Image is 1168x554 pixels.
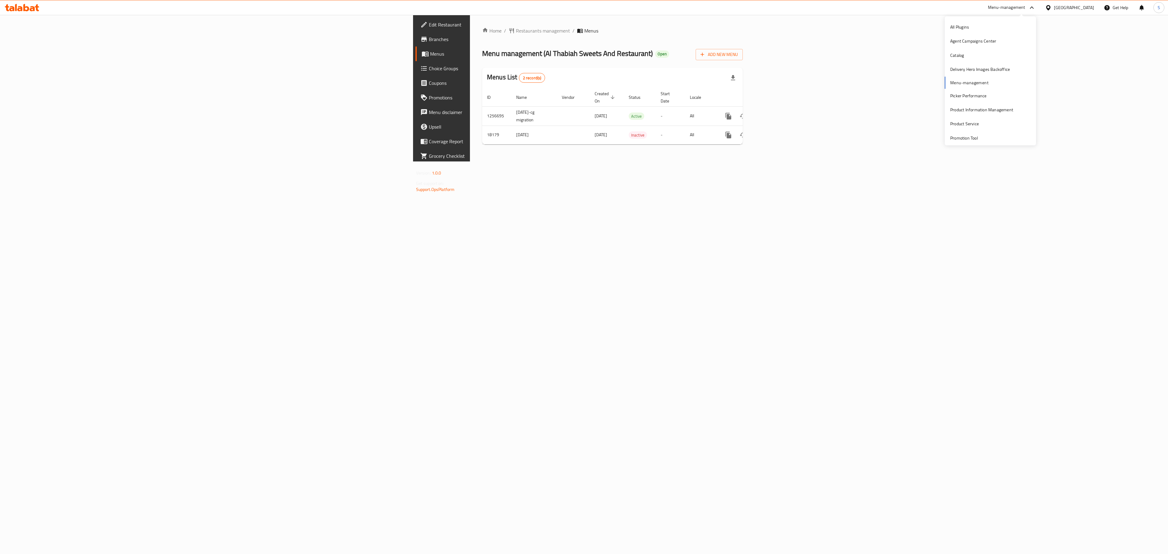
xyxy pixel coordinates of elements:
[656,106,685,126] td: -
[736,109,750,123] button: Change Status
[655,50,669,58] div: Open
[415,47,608,61] a: Menus
[685,106,716,126] td: All
[1158,4,1160,11] span: S
[415,90,608,105] a: Promotions
[721,109,736,123] button: more
[700,51,738,58] span: Add New Menu
[416,169,431,177] span: Version:
[656,126,685,144] td: -
[429,36,603,43] span: Branches
[950,120,979,127] div: Product Service
[690,94,709,101] span: Locale
[950,24,969,30] div: All Plugins
[950,135,978,141] div: Promotion Tool
[482,27,743,34] nav: breadcrumb
[429,79,603,87] span: Coupons
[429,94,603,101] span: Promotions
[519,75,545,81] span: 2 record(s)
[487,94,499,101] span: ID
[487,73,545,83] h2: Menus List
[429,152,603,160] span: Grocery Checklist
[721,128,736,142] button: more
[415,149,608,163] a: Grocery Checklist
[416,179,444,187] span: Get support on:
[429,123,603,130] span: Upsell
[415,119,608,134] a: Upsell
[716,88,784,107] th: Actions
[736,128,750,142] button: Change Status
[415,32,608,47] a: Branches
[516,94,535,101] span: Name
[415,134,608,149] a: Coverage Report
[416,185,455,193] a: Support.OpsPlatform
[429,65,603,72] span: Choice Groups
[415,61,608,76] a: Choice Groups
[415,105,608,119] a: Menu disclaimer
[629,131,647,139] div: Inactive
[629,113,644,120] span: Active
[988,4,1025,11] div: Menu-management
[950,92,987,99] div: Picker Performance
[415,17,608,32] a: Edit Restaurant
[430,50,603,57] span: Menus
[429,21,603,28] span: Edit Restaurant
[432,169,441,177] span: 1.0.0
[429,138,603,145] span: Coverage Report
[696,49,743,60] button: Add New Menu
[519,73,545,83] div: Total records count
[685,126,716,144] td: All
[482,88,784,144] table: enhanced table
[950,52,964,59] div: Catalog
[950,106,1013,113] div: Product Information Management
[629,132,647,139] span: Inactive
[950,66,1010,73] div: Delivery Hero Images Backoffice
[655,51,669,57] span: Open
[415,76,608,90] a: Coupons
[1054,4,1094,11] div: [GEOGRAPHIC_DATA]
[562,94,582,101] span: Vendor
[595,90,617,105] span: Created On
[429,109,603,116] span: Menu disclaimer
[661,90,678,105] span: Start Date
[726,71,740,85] div: Export file
[629,94,648,101] span: Status
[950,38,996,44] div: Agent Campaigns Center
